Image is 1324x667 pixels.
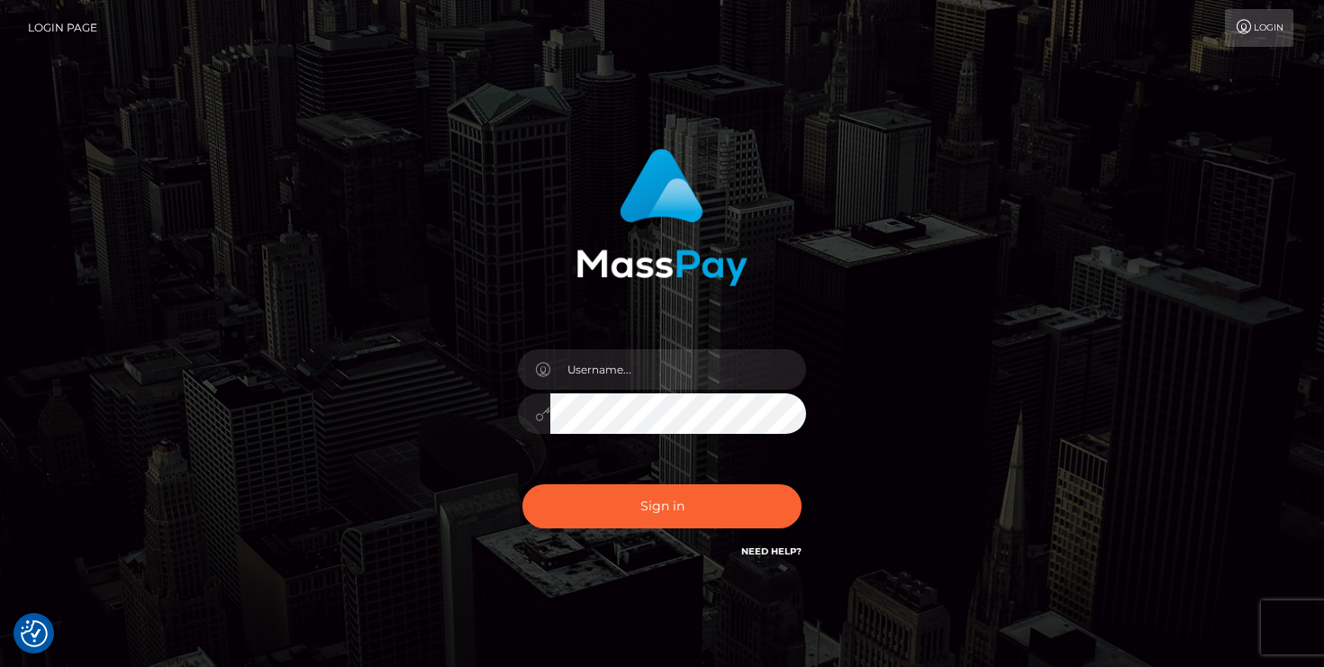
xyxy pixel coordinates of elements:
[522,484,802,528] button: Sign in
[21,620,48,647] button: Consent Preferences
[741,545,802,557] a: Need Help?
[28,9,97,47] a: Login Page
[576,149,748,286] img: MassPay Login
[1225,9,1293,47] a: Login
[550,349,806,390] input: Username...
[21,620,48,647] img: Revisit consent button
